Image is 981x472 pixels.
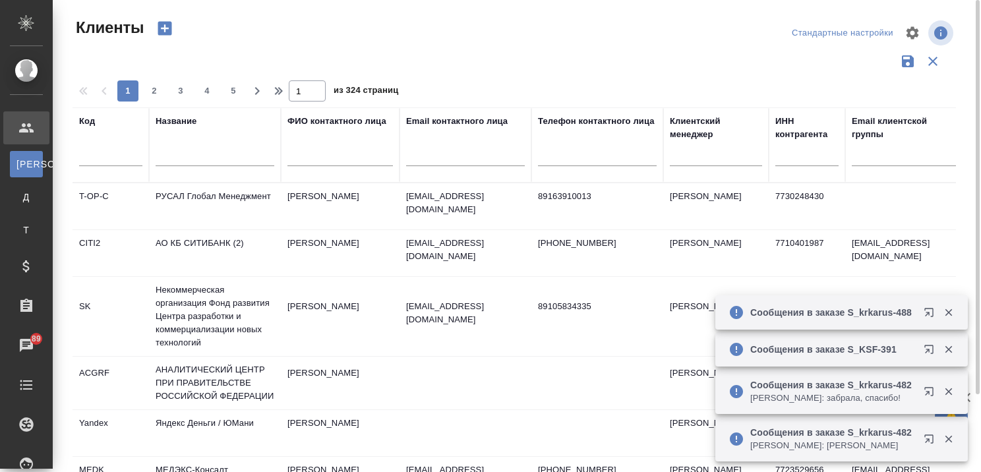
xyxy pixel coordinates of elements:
[149,277,281,356] td: Некоммерческая организация Фонд развития Центра разработки и коммерциализации новых технологий
[895,49,920,74] button: Сохранить фильтры
[406,237,525,263] p: [EMAIL_ADDRESS][DOMAIN_NAME]
[845,230,964,276] td: [EMAIL_ADDRESS][DOMAIN_NAME]
[769,230,845,276] td: 7710401987
[156,115,196,128] div: Название
[920,49,945,74] button: Сбросить фильтры
[935,307,962,318] button: Закрыть
[73,360,149,406] td: ACGRF
[281,410,400,456] td: [PERSON_NAME]
[750,378,915,392] p: Сообщения в заказе S_krkarus-482
[196,80,218,102] button: 4
[406,300,525,326] p: [EMAIL_ADDRESS][DOMAIN_NAME]
[144,80,165,102] button: 2
[750,426,915,439] p: Сообщения в заказе S_krkarus-482
[750,343,915,356] p: Сообщения в заказе S_KSF-391
[788,23,897,44] div: split button
[24,332,49,345] span: 89
[663,183,769,229] td: [PERSON_NAME]
[916,378,947,410] button: Открыть в новой вкладке
[144,84,165,98] span: 2
[79,115,95,128] div: Код
[935,386,962,398] button: Закрыть
[663,360,769,406] td: [PERSON_NAME]
[406,190,525,216] p: [EMAIL_ADDRESS][DOMAIN_NAME]
[935,343,962,355] button: Закрыть
[334,82,398,102] span: из 324 страниц
[10,184,43,210] a: Д
[10,217,43,243] a: Т
[223,80,244,102] button: 5
[916,426,947,457] button: Открыть в новой вкладке
[663,230,769,276] td: [PERSON_NAME]
[406,115,508,128] div: Email контактного лица
[538,237,657,250] p: [PHONE_NUMBER]
[149,410,281,456] td: Яндекс Деньги / ЮМани
[73,183,149,229] td: T-OP-C
[16,158,36,171] span: [PERSON_NAME]
[897,17,928,49] span: Настроить таблицу
[538,115,655,128] div: Телефон контактного лица
[149,183,281,229] td: РУСАЛ Глобал Менеджмент
[281,230,400,276] td: [PERSON_NAME]
[170,80,191,102] button: 3
[775,115,839,141] div: ИНН контрагента
[73,17,144,38] span: Клиенты
[935,433,962,445] button: Закрыть
[196,84,218,98] span: 4
[281,360,400,406] td: [PERSON_NAME]
[223,84,244,98] span: 5
[10,151,43,177] a: [PERSON_NAME]
[769,293,845,339] td: 7701058410
[663,410,769,456] td: [PERSON_NAME]
[16,191,36,204] span: Д
[149,357,281,409] td: АНАЛИТИЧЕСКИЙ ЦЕНТР ПРИ ПРАВИТЕЛЬСТВЕ РОССИЙСКОЙ ФЕДЕРАЦИИ
[750,306,915,319] p: Сообщения в заказе S_krkarus-488
[670,115,762,141] div: Клиентский менеджер
[281,293,400,339] td: [PERSON_NAME]
[149,17,181,40] button: Создать
[663,293,769,339] td: [PERSON_NAME]
[538,300,657,313] p: 89105834335
[852,115,957,141] div: Email клиентской группы
[73,293,149,339] td: SK
[928,20,956,45] span: Посмотреть информацию
[281,183,400,229] td: [PERSON_NAME]
[170,84,191,98] span: 3
[769,183,845,229] td: 7730248430
[287,115,386,128] div: ФИО контактного лица
[538,190,657,203] p: 89163910013
[750,392,915,405] p: [PERSON_NAME]: забрала, спасибо!
[16,223,36,237] span: Т
[73,230,149,276] td: CITI2
[73,410,149,456] td: Yandex
[750,439,915,452] p: [PERSON_NAME]: [PERSON_NAME]
[3,329,49,362] a: 89
[916,299,947,331] button: Открыть в новой вкладке
[149,230,281,276] td: АО КБ СИТИБАНК (2)
[916,336,947,368] button: Открыть в новой вкладке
